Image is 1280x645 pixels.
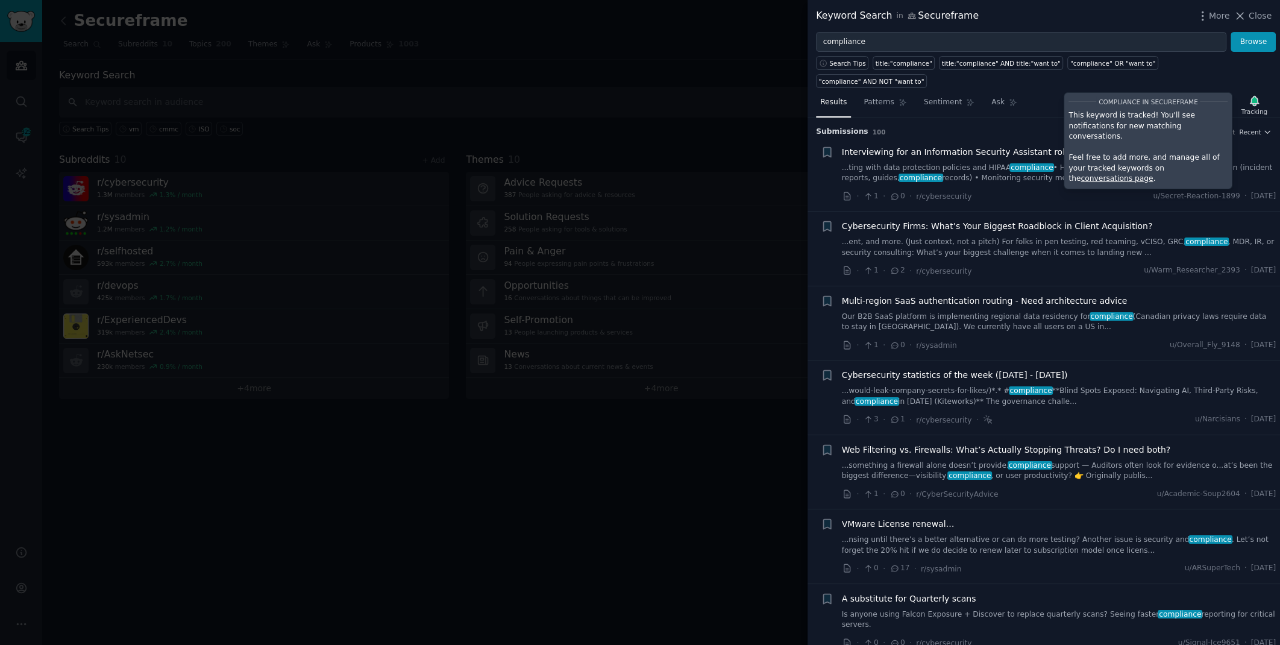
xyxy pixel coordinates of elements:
span: compliance in Secureframe [1099,98,1198,105]
span: 3 [863,414,878,425]
input: Try a keyword related to your business [816,32,1226,52]
span: u/Overall_Fly_9148 [1170,340,1240,351]
a: ...nsing until there’s a better alternative or can do more testing? Another issue is security and... [842,535,1276,556]
span: · [856,339,859,351]
span: · [1244,340,1247,351]
span: Search Tips [829,59,866,68]
div: Tracking [1241,107,1267,116]
div: Keyword Search Secureframe [816,8,979,24]
span: · [1244,489,1247,500]
span: · [883,488,885,500]
span: Patterns [864,97,894,108]
a: Multi-region SaaS authentication routing - Need architecture advice [842,295,1128,307]
span: compliance [947,471,992,480]
a: "compliance" AND NOT "want to" [816,74,927,88]
span: compliance [1184,238,1229,246]
span: compliance [855,397,899,406]
a: Our B2B SaaS platform is implementing regional data residency forcompliance(Canadian privacy laws... [842,312,1276,333]
span: · [914,562,916,575]
span: r/sysadmin [916,341,957,350]
span: · [883,414,885,426]
span: compliance [899,174,943,182]
span: Ask [991,97,1005,108]
a: "compliance" OR "want to" [1067,56,1158,70]
span: · [856,562,859,575]
a: title:"compliance" AND title:"want to" [939,56,1063,70]
a: Cybersecurity statistics of the week ([DATE] - [DATE]) [842,369,1068,382]
span: compliance [1158,610,1202,618]
span: 1 [863,265,878,276]
span: 0 [863,563,878,574]
button: Close [1234,10,1272,22]
a: Web Filtering vs. Firewalls: What’s Actually Stopping Threats? Do I need both? [842,444,1171,456]
span: 2 [889,265,905,276]
span: · [909,414,912,426]
span: compliance [1009,386,1053,395]
span: · [1244,265,1247,276]
p: This keyword is tracked! You'll see notifications for new matching conversations. [1068,110,1228,142]
a: Cybersecurity Firms: What’s Your Biggest Roadblock in Client Acquisition? [842,220,1153,233]
a: ...ent, and more. (Just context, not a pitch) For folks in pen testing, red teaming, vCISO, GRC,c... [842,237,1276,258]
p: Feel free to add more, and manage all of your tracked keywords on the . [1068,153,1228,184]
span: · [909,265,912,277]
span: · [883,562,885,575]
span: 0 [889,489,905,500]
span: Results [820,97,847,108]
span: 17 [889,563,909,574]
a: Sentiment [920,93,979,118]
span: compliance [1090,312,1134,321]
span: compliance [1009,163,1054,172]
button: Search Tips [816,56,868,70]
span: [DATE] [1251,563,1276,574]
span: in [896,11,903,22]
a: ...ting with data protection policies and HIPAAcompliance• Helping with security audits and docum... [842,163,1276,184]
button: Recent [1239,128,1272,136]
div: title:"compliance" AND title:"want to" [942,59,1061,68]
span: r/cybersecurity [916,192,971,201]
span: [DATE] [1251,265,1276,276]
a: title:"compliance" [873,56,935,70]
span: · [883,265,885,277]
div: title:"compliance" [876,59,932,68]
a: Results [816,93,851,118]
button: More [1196,10,1230,22]
button: Browse [1231,32,1276,52]
span: · [856,190,859,203]
span: [DATE] [1251,340,1276,351]
span: Sentiment [924,97,962,108]
span: · [909,339,912,351]
a: ...something a firewall alone doesn’t provide.compliancesupport — Auditors often look for evidenc... [842,461,1276,482]
span: u/ARSuperTech [1185,563,1240,574]
span: r/cybersecurity [916,416,971,424]
a: VMware License renewal… [842,518,955,530]
span: · [1244,563,1247,574]
a: Is anyone using Falcon Exposure + Discover to replace quarterly scans? Seeing fastercompliancerep... [842,609,1276,631]
span: [DATE] [1251,489,1276,500]
span: · [976,414,978,426]
span: 1 [889,414,905,425]
span: Close [1249,10,1272,22]
span: 100 [873,128,886,136]
span: 1 [863,191,878,202]
span: Submission s [816,127,868,137]
span: · [1244,191,1247,202]
span: compliance [1188,535,1233,544]
a: Interviewing for an Information Security Assistant role — what should I expect? [842,146,1176,159]
span: · [856,414,859,426]
span: · [856,265,859,277]
span: · [909,488,912,500]
span: r/cybersecurity [916,267,971,275]
span: A substitute for Quarterly scans [842,593,976,605]
span: Recent [1239,128,1261,136]
div: "compliance" AND NOT "want to" [819,77,924,86]
a: Ask [987,93,1021,118]
span: u/Warm_Researcher_2393 [1144,265,1240,276]
span: · [1244,414,1247,425]
span: · [883,190,885,203]
div: "compliance" OR "want to" [1070,59,1155,68]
